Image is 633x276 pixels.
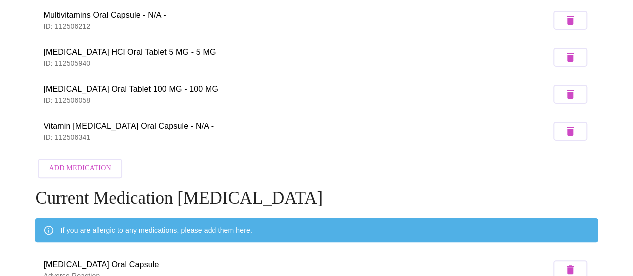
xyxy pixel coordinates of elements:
[43,132,550,142] p: ID: 112506341
[43,95,550,105] p: ID: 112506058
[60,221,252,239] div: If you are allergic to any medications, please add them here.
[43,9,550,21] span: Multivitamins Oral Capsule - N/A -
[35,188,597,208] h4: Current Medication [MEDICAL_DATA]
[43,46,550,58] span: [MEDICAL_DATA] HCl Oral Tablet 5 MG - 5 MG
[43,259,550,271] span: [MEDICAL_DATA] Oral Capsule
[43,58,550,68] p: ID: 112505940
[49,162,111,175] span: Add Medication
[43,120,550,132] span: Vitamin [MEDICAL_DATA] Oral Capsule - N/A -
[43,83,550,95] span: [MEDICAL_DATA] Oral Tablet 100 MG - 100 MG
[43,21,550,31] p: ID: 112506212
[38,159,122,178] button: Add Medication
